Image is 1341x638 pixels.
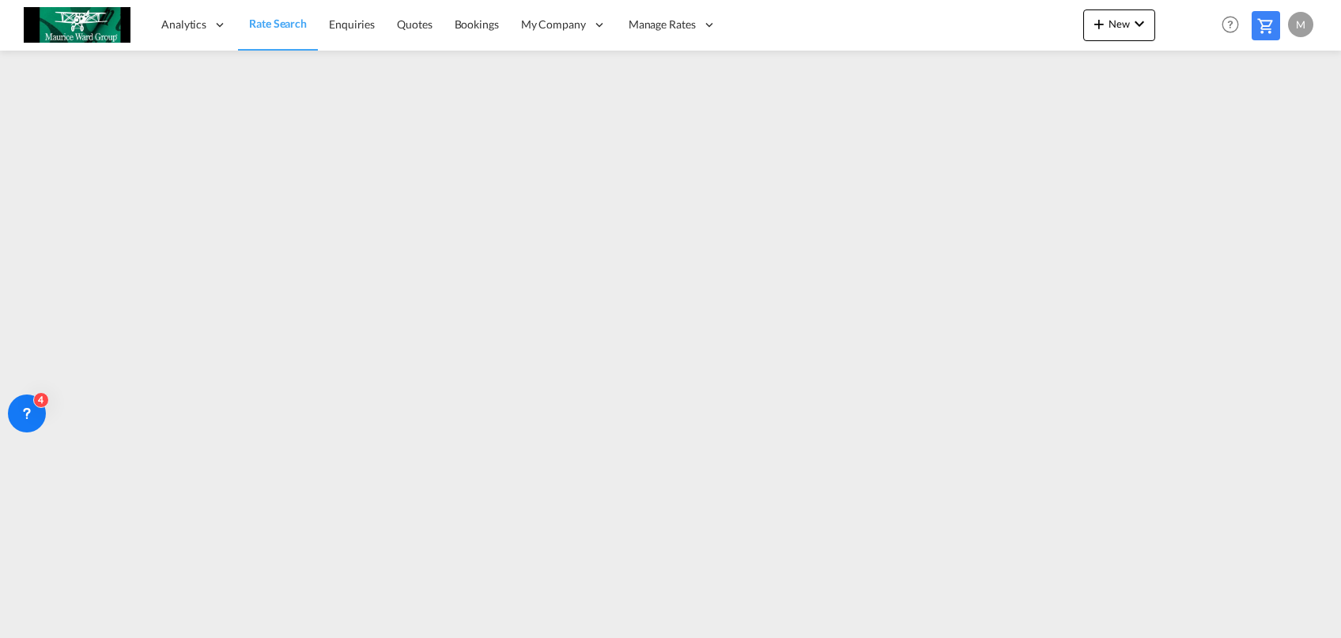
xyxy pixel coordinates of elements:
[397,17,432,31] span: Quotes
[161,17,206,32] span: Analytics
[1217,11,1244,38] span: Help
[1288,12,1313,37] div: M
[1130,14,1149,33] md-icon: icon-chevron-down
[1090,17,1149,30] span: New
[521,17,586,32] span: My Company
[455,17,499,31] span: Bookings
[629,17,696,32] span: Manage Rates
[1217,11,1252,40] div: Help
[329,17,375,31] span: Enquiries
[249,17,307,30] span: Rate Search
[24,7,130,43] img: c6e8db30f5a511eea3e1ab7543c40fcc.jpg
[1090,14,1109,33] md-icon: icon-plus 400-fg
[1083,9,1155,41] button: icon-plus 400-fgNewicon-chevron-down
